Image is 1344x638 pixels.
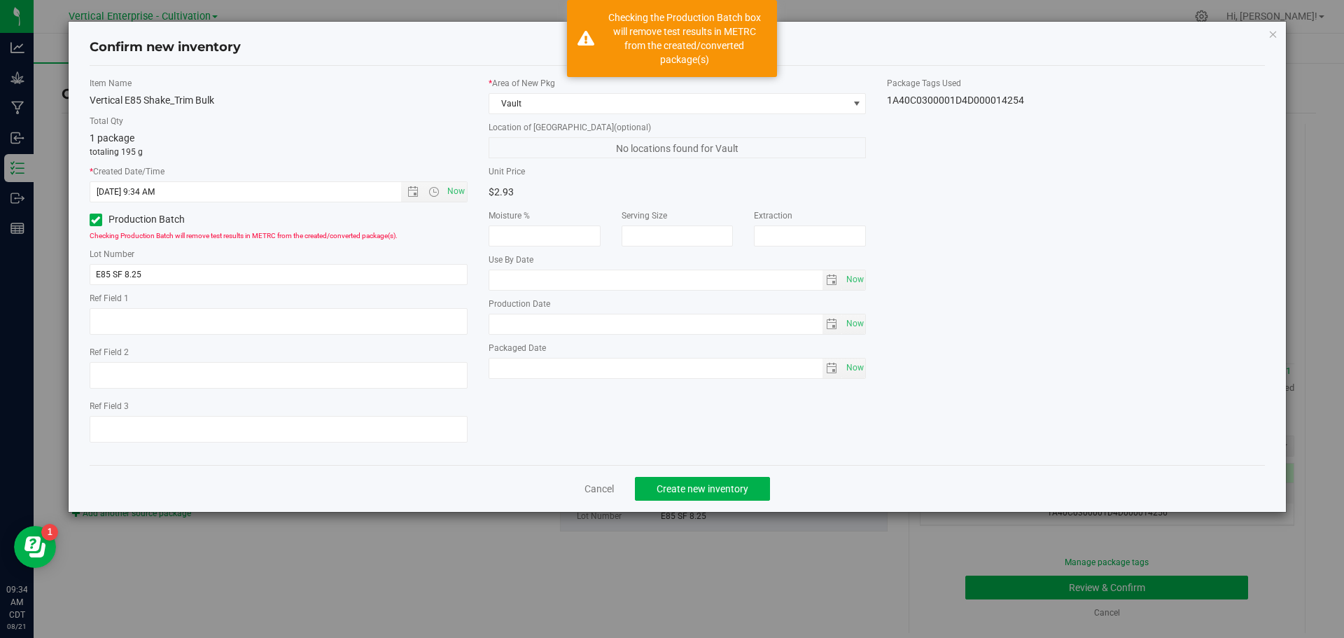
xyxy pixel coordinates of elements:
[843,358,867,378] span: Set Current date
[90,232,398,240] span: Checking Production Batch will remove test results in METRC from the created/converted package(s).
[90,77,468,90] label: Item Name
[90,132,134,144] span: 1 package
[489,94,848,113] span: Vault
[489,137,867,158] span: No locations found for Vault
[14,526,56,568] iframe: Resource center
[401,186,425,197] span: Open the date view
[489,181,667,202] div: $2.93
[489,121,867,134] label: Location of [GEOGRAPHIC_DATA]
[614,123,651,132] span: (optional)
[887,77,1265,90] label: Package Tags Used
[822,359,843,378] span: select
[90,248,468,261] label: Lot Number
[657,483,748,494] span: Create new inventory
[622,209,734,222] label: Serving Size
[90,115,468,127] label: Total Qty
[843,314,867,334] span: Set Current date
[90,39,241,57] h4: Confirm new inventory
[842,314,865,334] span: select
[843,270,867,290] span: Set Current date
[489,298,867,310] label: Production Date
[90,146,468,158] p: totaling 195 g
[635,477,770,501] button: Create new inventory
[421,186,445,197] span: Open the time view
[41,524,58,541] iframe: Resource center unread badge
[489,77,867,90] label: Area of New Pkg
[90,346,468,359] label: Ref Field 2
[90,400,468,412] label: Ref Field 3
[754,209,866,222] label: Extraction
[842,270,865,290] span: select
[90,212,268,227] label: Production Batch
[90,292,468,305] label: Ref Field 1
[584,482,614,496] a: Cancel
[90,93,468,108] div: Vertical E85 Shake_Trim Bulk
[90,165,468,178] label: Created Date/Time
[822,270,843,290] span: select
[489,209,601,222] label: Moisture %
[602,11,766,67] div: Checking the Production Batch box will remove test results in METRC from the created/converted pa...
[822,314,843,334] span: select
[842,359,865,378] span: select
[887,93,1265,108] div: 1A40C0300001D4D000014254
[489,254,867,266] label: Use By Date
[444,181,468,202] span: Set Current date
[489,342,867,354] label: Packaged Date
[489,165,667,178] label: Unit Price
